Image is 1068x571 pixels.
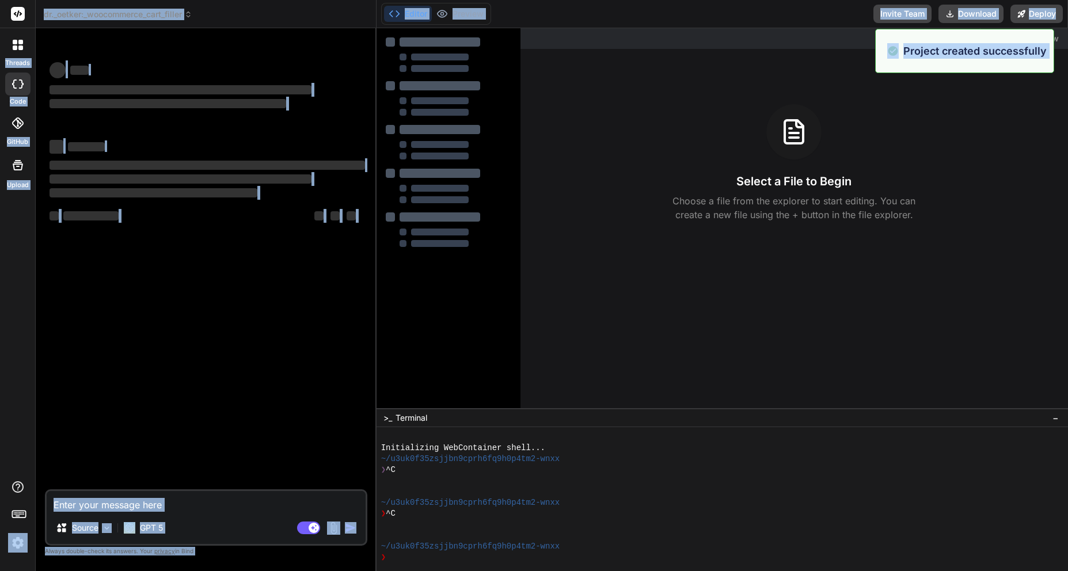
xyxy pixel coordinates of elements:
img: icon [345,522,356,534]
span: ~/u3uk0f35zsjjbn9cprh6fq9h0p4tm2-wnxx [381,454,560,465]
span: ❯ [381,508,386,519]
p: Source [72,522,98,534]
span: ‌ [68,142,105,151]
button: Preview [432,6,488,22]
span: ^C [386,465,396,475]
h3: Select a File to Begin [736,173,852,189]
span: ^C [386,508,396,519]
button: Invite Team [873,5,932,23]
span: Initializing WebContainer shell... [381,443,545,454]
label: code [10,97,26,106]
p: Project created successfully [903,43,1047,59]
span: ‌ [50,161,365,170]
span: − [1052,412,1059,424]
span: ‌ [63,211,119,220]
span: ~/u3uk0f35zsjjbn9cprh6fq9h0p4tm2-wnxx [381,541,560,552]
p: Choose a file from the explorer to start editing. You can create a new file using the + button in... [665,194,923,222]
button: Deploy [1010,5,1063,23]
span: ~/u3uk0f35zsjjbn9cprh6fq9h0p4tm2-wnxx [381,497,560,508]
label: Upload [7,180,29,190]
span: ‌ [50,140,63,154]
img: Pick Models [102,523,112,533]
span: ‌ [50,174,311,184]
span: ‌ [50,188,257,197]
button: Download [938,5,1004,23]
button: − [1050,409,1061,427]
span: ❯ [381,465,386,475]
span: ‌ [330,211,340,220]
p: GPT 5 [140,522,163,534]
span: ‌ [70,66,89,75]
span: ❯ [381,552,386,563]
span: ‌ [314,211,324,220]
label: GitHub [7,137,28,147]
span: privacy [154,547,175,554]
img: settings [8,533,28,553]
img: alert [887,43,899,59]
span: ‌ [347,211,356,220]
span: Terminal [396,412,427,424]
p: Always double-check its answers. Your in Bind [45,546,367,557]
span: ‌ [50,99,286,108]
label: threads [5,58,30,68]
button: Editor [384,6,432,22]
span: >_ [383,412,392,424]
span: dr._oetker:_woocommerce_cart_filler [44,9,192,20]
img: attachment [327,521,340,535]
img: GPT 5 [124,522,135,534]
span: ‌ [50,211,59,220]
span: ‌ [50,85,311,94]
span: ‌ [50,62,66,78]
